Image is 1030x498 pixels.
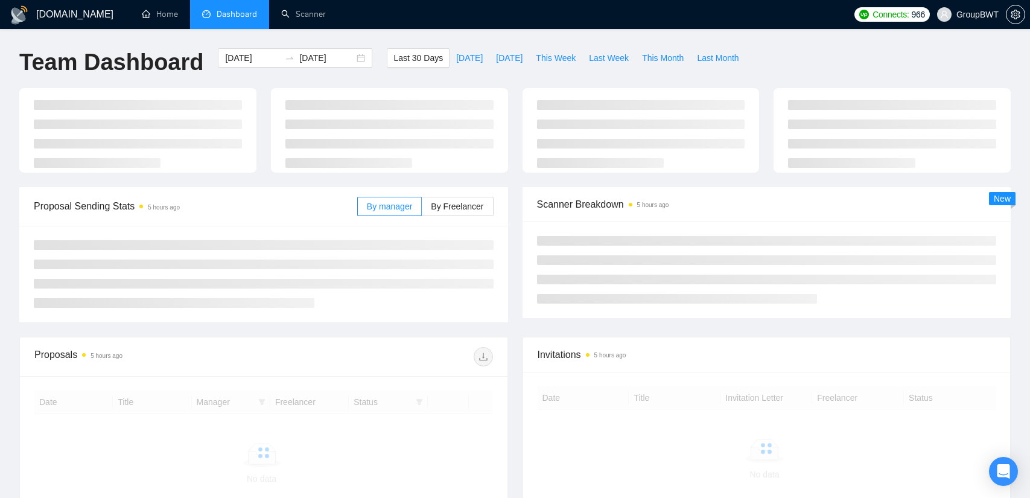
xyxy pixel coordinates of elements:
a: setting [1006,10,1025,19]
button: Last Month [690,48,745,68]
span: This Month [642,51,684,65]
span: Scanner Breakdown [537,197,997,212]
img: upwork-logo.png [859,10,869,19]
span: dashboard [202,10,211,18]
span: By Freelancer [431,202,483,211]
span: Connects: [873,8,909,21]
input: End date [299,51,354,65]
div: Proposals [34,347,264,366]
span: Proposal Sending Stats [34,199,357,214]
h1: Team Dashboard [19,48,203,77]
span: By manager [367,202,412,211]
span: This Week [536,51,576,65]
img: logo [10,5,29,25]
button: Last 30 Days [387,48,450,68]
a: searchScanner [281,9,326,19]
button: Last Week [582,48,635,68]
button: [DATE] [450,48,489,68]
button: [DATE] [489,48,529,68]
span: 966 [912,8,925,21]
span: user [940,10,949,19]
span: swap-right [285,53,294,63]
time: 5 hours ago [148,204,180,211]
time: 5 hours ago [637,202,669,208]
span: Invitations [538,347,996,362]
time: 5 hours ago [91,353,122,359]
div: Open Intercom Messenger [989,457,1018,486]
span: Last Month [697,51,739,65]
button: This Month [635,48,690,68]
span: to [285,53,294,63]
span: New [994,194,1011,203]
a: homeHome [142,9,178,19]
span: [DATE] [456,51,483,65]
time: 5 hours ago [594,352,626,359]
button: This Week [529,48,582,68]
span: [DATE] [496,51,523,65]
input: Start date [225,51,280,65]
span: Last 30 Days [393,51,443,65]
span: Last Week [589,51,629,65]
button: setting [1006,5,1025,24]
span: Dashboard [217,9,257,19]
